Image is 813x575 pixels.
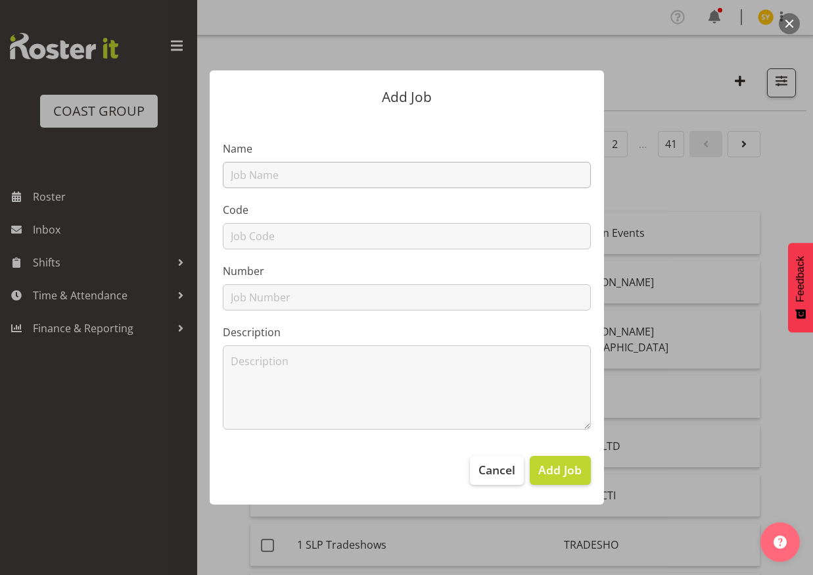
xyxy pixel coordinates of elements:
button: Add Job [530,456,590,485]
button: Cancel [470,456,524,485]
label: Code [223,202,591,218]
label: Number [223,263,591,279]
label: Description [223,324,591,340]
span: Add Job [538,461,582,478]
span: Cancel [478,461,515,478]
label: Name [223,141,591,157]
img: help-xxl-2.png [774,536,787,549]
input: Job Code [223,223,591,249]
span: Feedback [795,256,806,302]
input: Job Name [223,162,591,188]
p: Add Job [223,90,591,104]
input: Job Number [223,284,591,311]
button: Feedback - Show survey [788,243,813,332]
